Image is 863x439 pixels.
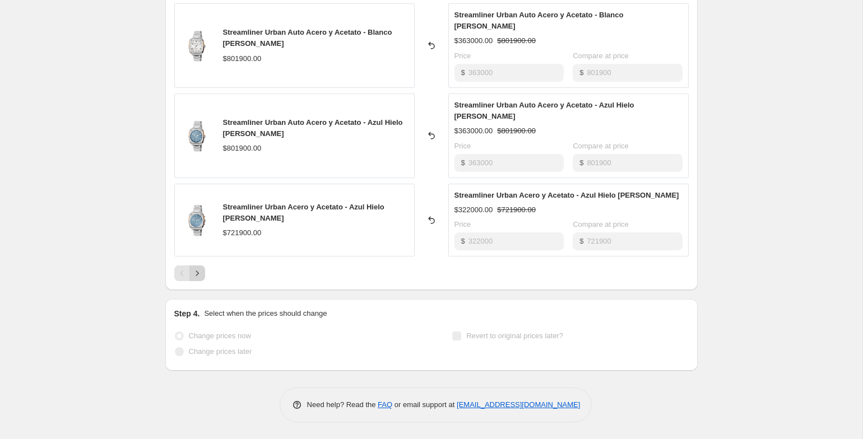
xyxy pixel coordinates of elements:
[223,203,384,222] span: Streamliner Urban Acero y Acetato - Azul Hielo [PERSON_NAME]
[466,331,563,340] span: Revert to original prices later?
[223,28,392,48] span: Streamliner Urban Auto Acero y Acetato - Blanco [PERSON_NAME]
[307,400,378,409] span: Need help? Read the
[189,347,252,356] span: Change prices later
[378,400,392,409] a: FAQ
[454,101,634,120] span: Streamliner Urban Auto Acero y Acetato - Azul Hielo [PERSON_NAME]
[461,237,465,245] span: $
[573,220,629,228] span: Compare at price
[180,29,214,62] img: Streamliner-Urban-HMS-23640.S.T.2.SB_80x.jpg
[204,308,327,319] p: Select when the prices should change
[497,204,536,216] strike: $721900.00
[189,331,251,340] span: Change prices now
[454,191,679,199] span: Streamliner Urban Acero y Acetato - Azul Hielo [PERSON_NAME]
[174,265,205,281] nav: Pagination
[223,143,262,154] div: $801900.00
[461,68,465,77] span: $
[454,11,624,30] span: Streamliner Urban Auto Acero y Acetato - Blanco [PERSON_NAME]
[454,204,493,216] div: $322000.00
[454,142,471,150] span: Price
[180,119,214,152] img: Streamliner-Urban-HMS-23640.S.T.25.SB_80x.jpg
[579,158,583,167] span: $
[454,220,471,228] span: Price
[454,52,471,60] span: Price
[497,125,536,137] strike: $801900.00
[223,53,262,64] div: $801900.00
[497,35,536,46] strike: $801900.00
[457,400,580,409] a: [EMAIL_ADDRESS][DOMAIN_NAME]
[189,265,205,281] button: Next
[454,35,493,46] div: $363000.00
[392,400,457,409] span: or email support at
[223,227,262,239] div: $721900.00
[454,125,493,137] div: $363000.00
[180,203,214,237] img: Streamliner-Urban-23142.S.T.25.SB_80x.jpg
[579,237,583,245] span: $
[223,118,403,138] span: Streamliner Urban Auto Acero y Acetato - Azul Hielo [PERSON_NAME]
[174,308,200,319] h2: Step 4.
[573,142,629,150] span: Compare at price
[461,158,465,167] span: $
[579,68,583,77] span: $
[573,52,629,60] span: Compare at price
